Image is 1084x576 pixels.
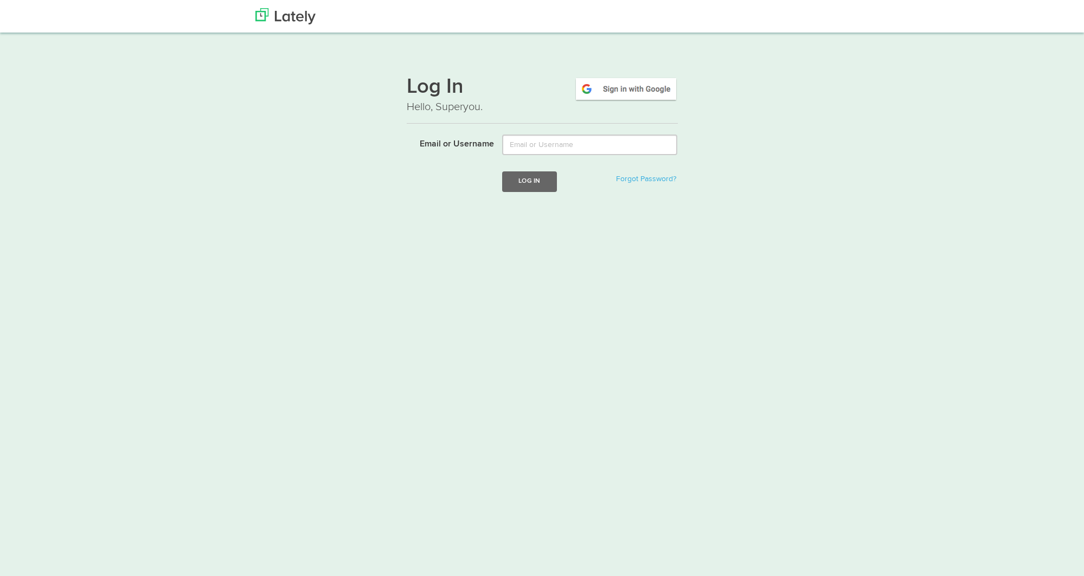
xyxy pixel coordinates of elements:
[574,76,678,101] img: google-signin.png
[502,171,556,191] button: Log In
[502,135,677,155] input: Email or Username
[407,99,678,115] p: Hello, Superyou.
[616,175,676,183] a: Forgot Password?
[255,8,316,24] img: Lately
[407,76,678,99] h1: Log In
[399,135,495,151] label: Email or Username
